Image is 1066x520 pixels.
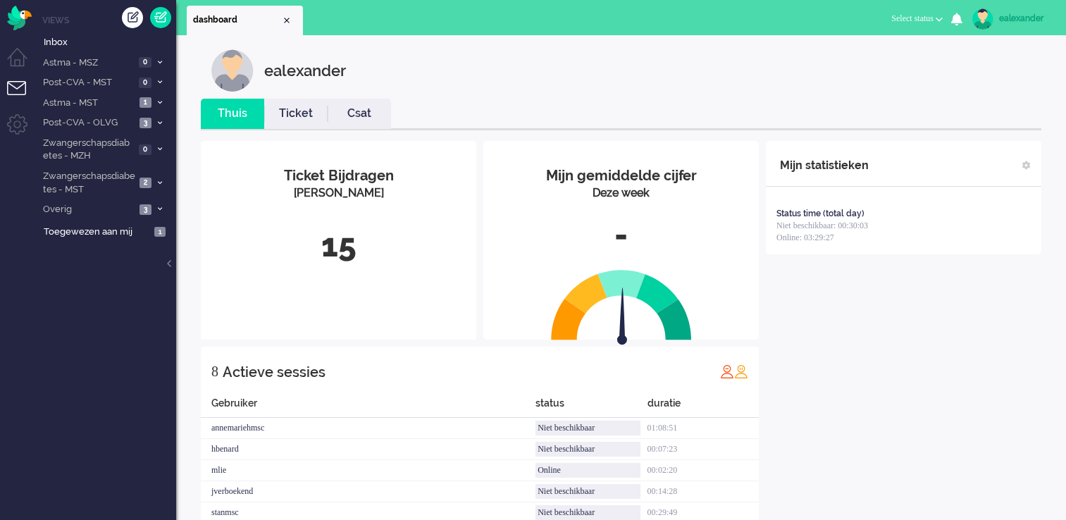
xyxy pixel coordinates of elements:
[999,11,1052,25] div: ealexander
[535,396,647,418] div: status
[494,166,748,186] div: Mijn gemiddelde cijfer
[193,14,281,26] span: dashboard
[647,418,759,439] div: 01:08:51
[264,49,346,92] div: ealexander
[883,8,951,29] button: Select status
[535,463,640,478] div: Online
[44,225,150,239] span: Toegewezen aan mij
[41,97,135,110] span: Astma - MST
[41,56,135,70] span: Astma - MSZ
[7,48,39,80] li: Dashboard menu
[42,14,176,26] li: Views
[187,6,303,35] li: Dashboard
[551,269,692,340] img: semi_circle.svg
[647,396,759,418] div: duratie
[201,396,535,418] div: Gebruiker
[494,212,748,259] div: -
[328,106,391,122] a: Csat
[969,8,1052,30] a: ealexander
[150,7,171,28] a: Quick Ticket
[7,9,32,20] a: Omnidesk
[264,106,328,122] a: Ticket
[122,7,143,28] div: Creëer ticket
[201,460,535,481] div: mlie
[41,170,135,196] span: Zwangerschapsdiabetes - MST
[972,8,993,30] img: avatar
[211,166,466,186] div: Ticket Bijdragen
[494,185,748,202] div: Deze week
[328,99,391,129] li: Csat
[201,439,535,460] div: hbenard
[139,144,151,155] span: 0
[154,227,166,237] span: 1
[41,203,135,216] span: Overig
[720,364,734,378] img: profile_red.svg
[891,13,934,23] span: Select status
[281,15,292,26] div: Close tab
[647,439,759,460] div: 00:07:23
[211,49,254,92] img: customer.svg
[140,118,151,128] span: 3
[140,204,151,215] span: 3
[776,221,868,242] span: Niet beschikbaar: 00:30:03 Online: 03:29:27
[41,76,135,89] span: Post-CVA - MST
[592,287,652,348] img: arrow.svg
[7,81,39,113] li: Tickets menu
[647,481,759,502] div: 00:14:28
[211,357,218,385] div: 8
[201,418,535,439] div: annemariehmsc
[7,6,32,30] img: flow_omnibird.svg
[41,34,176,49] a: Inbox
[780,151,869,180] div: Mijn statistieken
[44,36,176,49] span: Inbox
[535,484,640,499] div: Niet beschikbaar
[535,442,640,457] div: Niet beschikbaar
[139,57,151,68] span: 0
[41,223,176,239] a: Toegewezen aan mij 1
[41,116,135,130] span: Post-CVA - OLVG
[535,421,640,435] div: Niet beschikbaar
[535,505,640,520] div: Niet beschikbaar
[140,178,151,188] span: 2
[201,99,264,129] li: Thuis
[776,208,864,220] div: Status time (total day)
[140,97,151,108] span: 1
[211,185,466,202] div: [PERSON_NAME]
[139,78,151,88] span: 0
[223,358,326,386] div: Actieve sessies
[883,4,951,35] li: Select status
[647,460,759,481] div: 00:02:20
[201,481,535,502] div: jverboekend
[211,223,466,269] div: 15
[264,99,328,129] li: Ticket
[41,137,135,163] span: Zwangerschapsdiabetes - MZH
[201,106,264,122] a: Thuis
[7,114,39,146] li: Admin menu
[734,364,748,378] img: profile_orange.svg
